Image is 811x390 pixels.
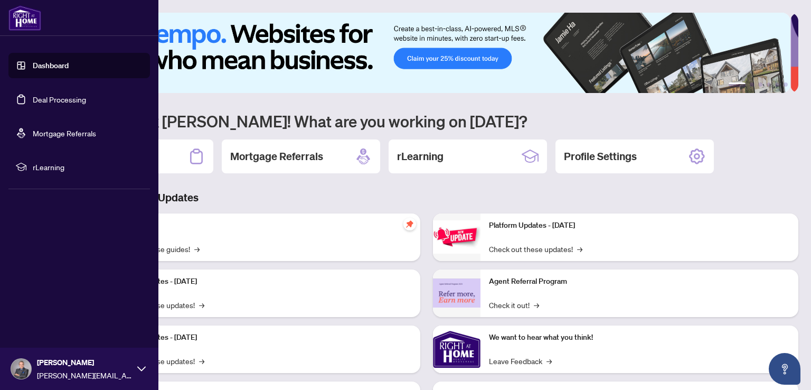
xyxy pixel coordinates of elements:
span: → [546,355,552,367]
img: Slide 0 [55,13,790,93]
p: Platform Updates - [DATE] [489,220,790,231]
button: 5 [775,82,779,87]
img: Agent Referral Program [433,278,480,308]
h2: Mortgage Referrals [230,149,323,164]
a: Check it out!→ [489,299,539,311]
p: Platform Updates - [DATE] [111,332,412,343]
img: We want to hear what you think! [433,326,480,373]
a: Leave Feedback→ [489,355,552,367]
button: 1 [729,82,746,87]
span: → [577,243,582,255]
p: Platform Updates - [DATE] [111,276,412,287]
button: Open asap [769,353,800,385]
img: Profile Icon [11,359,31,379]
h2: Profile Settings [564,149,637,164]
button: 6 [784,82,788,87]
img: Platform Updates - June 23, 2025 [433,220,480,254]
h1: Welcome back [PERSON_NAME]! What are you working on [DATE]? [55,111,798,131]
span: → [199,355,204,367]
button: 3 [758,82,762,87]
p: Agent Referral Program [489,276,790,287]
button: 4 [767,82,771,87]
span: rLearning [33,161,143,173]
span: → [534,299,539,311]
h3: Brokerage & Industry Updates [55,190,798,205]
span: [PERSON_NAME] [37,357,132,368]
p: Self-Help [111,220,412,231]
button: 2 [750,82,754,87]
span: → [199,299,204,311]
a: Mortgage Referrals [33,128,96,138]
a: Check out these updates!→ [489,243,582,255]
h2: rLearning [397,149,444,164]
img: logo [8,5,41,31]
p: We want to hear what you think! [489,332,790,343]
span: pushpin [403,218,416,230]
a: Dashboard [33,61,69,70]
span: [PERSON_NAME][EMAIL_ADDRESS][DOMAIN_NAME] [37,369,132,381]
a: Deal Processing [33,95,86,104]
span: → [194,243,200,255]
